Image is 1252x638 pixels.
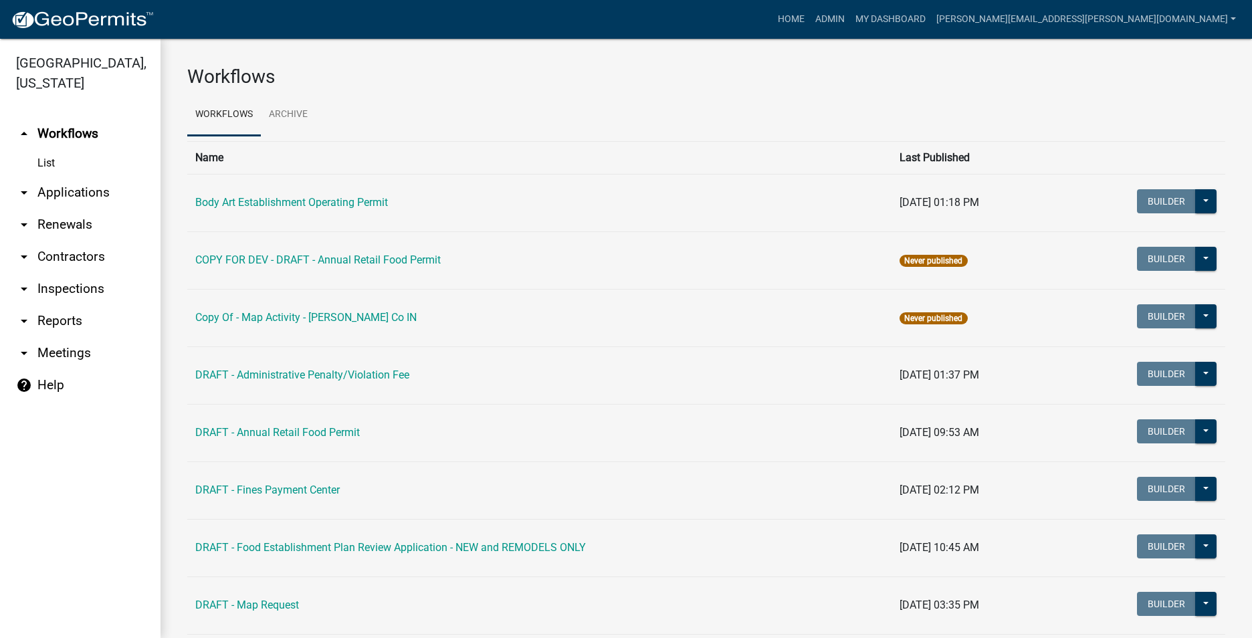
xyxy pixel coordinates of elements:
[16,126,32,142] i: arrow_drop_up
[900,484,979,496] span: [DATE] 02:12 PM
[195,426,360,439] a: DRAFT - Annual Retail Food Permit
[900,599,979,611] span: [DATE] 03:35 PM
[187,94,261,136] a: Workflows
[1137,477,1196,501] button: Builder
[195,484,340,496] a: DRAFT - Fines Payment Center
[900,312,967,324] span: Never published
[900,368,979,381] span: [DATE] 01:37 PM
[850,7,931,32] a: My Dashboard
[195,541,586,554] a: DRAFT - Food Establishment Plan Review Application - NEW and REMODELS ONLY
[16,185,32,201] i: arrow_drop_down
[195,253,441,266] a: COPY FOR DEV - DRAFT - Annual Retail Food Permit
[1137,189,1196,213] button: Builder
[195,599,299,611] a: DRAFT - Map Request
[1137,247,1196,271] button: Builder
[16,281,32,297] i: arrow_drop_down
[195,196,388,209] a: Body Art Establishment Operating Permit
[16,217,32,233] i: arrow_drop_down
[1137,419,1196,443] button: Builder
[900,541,979,554] span: [DATE] 10:45 AM
[195,311,417,324] a: Copy Of - Map Activity - [PERSON_NAME] Co IN
[892,141,1057,174] th: Last Published
[195,368,409,381] a: DRAFT - Administrative Penalty/Violation Fee
[900,196,979,209] span: [DATE] 01:18 PM
[900,255,967,267] span: Never published
[810,7,850,32] a: Admin
[1137,534,1196,558] button: Builder
[16,345,32,361] i: arrow_drop_down
[931,7,1241,32] a: [PERSON_NAME][EMAIL_ADDRESS][PERSON_NAME][DOMAIN_NAME]
[16,313,32,329] i: arrow_drop_down
[1137,592,1196,616] button: Builder
[261,94,316,136] a: Archive
[900,426,979,439] span: [DATE] 09:53 AM
[16,249,32,265] i: arrow_drop_down
[772,7,810,32] a: Home
[187,141,892,174] th: Name
[16,377,32,393] i: help
[187,66,1225,88] h3: Workflows
[1137,304,1196,328] button: Builder
[1137,362,1196,386] button: Builder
